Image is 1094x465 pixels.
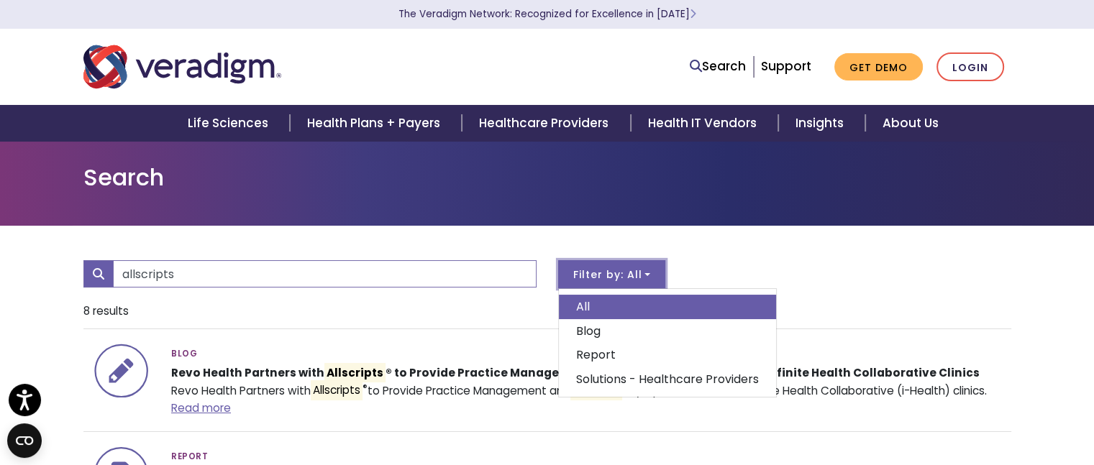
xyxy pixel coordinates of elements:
div: Revo Health Partners with to Provide Practice Management and Payerpath to all of its Infinite Hea... [160,344,1011,417]
a: Report [559,344,776,368]
sup: ® [363,382,368,393]
img: icon-search-insights-blog-posts.svg [94,344,148,397]
a: All [559,295,776,319]
li: 8 results [83,294,1011,329]
span: Blog [171,344,197,364]
a: Search [690,57,746,76]
a: Support [761,57,811,75]
a: The Veradigm Network: Recognized for Excellence in [DATE]Learn More [398,7,696,21]
a: Get Demo [834,53,923,81]
input: Search [113,260,537,287]
button: Filter by: All [558,260,666,288]
div: Filter by: All [558,288,777,397]
a: Login [936,52,1004,82]
a: Life Sciences [170,105,290,142]
mark: Allscripts [311,380,363,400]
a: Blog [559,319,776,344]
a: Insights [778,105,865,142]
iframe: Drift Chat Widget [819,362,1077,448]
a: Solutions - Healthcare Providers [559,367,776,392]
strong: Revo Health Partners with ® to Provide Practice Management and Payerpath® to Infinite Health Coll... [171,363,980,382]
a: Health IT Vendors [631,105,778,142]
h1: Search [83,164,1011,191]
img: Veradigm logo [83,43,281,91]
a: About Us [865,105,956,142]
a: Health Plans + Payers [290,105,462,142]
button: Open CMP widget [7,423,42,458]
a: Read more [171,400,231,415]
mark: Allscripts [324,363,386,382]
a: Healthcare Providers [462,105,630,142]
span: Learn More [690,7,696,21]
